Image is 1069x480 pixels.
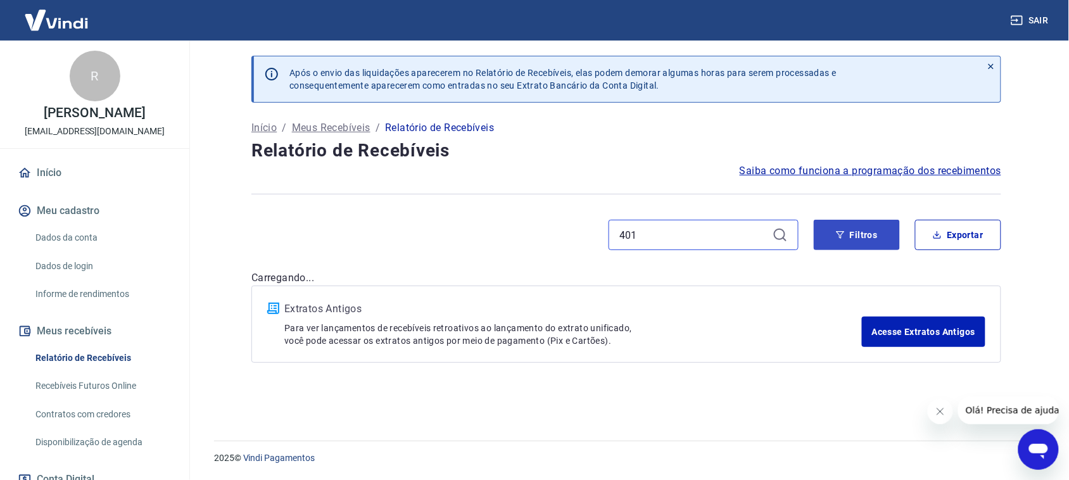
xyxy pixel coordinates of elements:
button: Meu cadastro [15,197,174,225]
p: Extratos Antigos [284,301,862,317]
a: Acesse Extratos Antigos [862,317,985,347]
h4: Relatório de Recebíveis [251,138,1001,163]
a: Recebíveis Futuros Online [30,373,174,399]
button: Meus recebíveis [15,317,174,345]
a: Saiba como funciona a programação dos recebimentos [740,163,1001,179]
a: Disponibilização de agenda [30,429,174,455]
p: [PERSON_NAME] [44,106,145,120]
p: / [376,120,380,136]
a: Dados de login [30,253,174,279]
a: Informe de rendimentos [30,281,174,307]
img: ícone [267,303,279,314]
p: Após o envio das liquidações aparecerem no Relatório de Recebíveis, elas podem demorar algumas ho... [289,66,837,92]
p: [EMAIL_ADDRESS][DOMAIN_NAME] [25,125,165,138]
a: Meus Recebíveis [292,120,370,136]
button: Sair [1008,9,1054,32]
iframe: Botão para abrir a janela de mensagens [1018,429,1059,470]
span: Olá! Precisa de ajuda? [8,9,106,19]
iframe: Mensagem da empresa [958,396,1059,424]
p: Relatório de Recebíveis [385,120,494,136]
a: Início [15,159,174,187]
div: R [70,51,120,101]
p: Para ver lançamentos de recebíveis retroativos ao lançamento do extrato unificado, você pode aces... [284,322,862,347]
p: 2025 © [214,452,1039,465]
button: Exportar [915,220,1001,250]
p: / [282,120,286,136]
p: Carregando... [251,270,1001,286]
button: Filtros [814,220,900,250]
a: Dados da conta [30,225,174,251]
a: Contratos com credores [30,401,174,427]
input: Busque pelo número do pedido [619,225,768,244]
a: Relatório de Recebíveis [30,345,174,371]
img: Vindi [15,1,98,39]
a: Vindi Pagamentos [243,453,315,463]
a: Início [251,120,277,136]
iframe: Fechar mensagem [928,399,953,424]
